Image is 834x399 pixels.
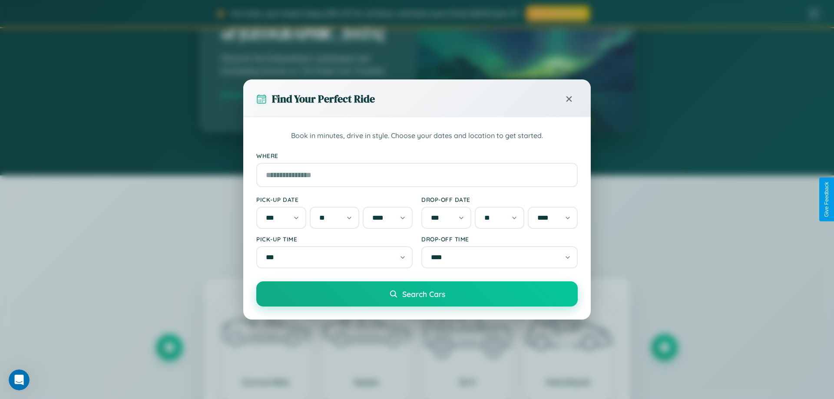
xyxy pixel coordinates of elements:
label: Where [256,152,578,159]
span: Search Cars [402,289,445,299]
label: Drop-off Time [421,235,578,243]
button: Search Cars [256,281,578,307]
label: Pick-up Time [256,235,413,243]
h3: Find Your Perfect Ride [272,92,375,106]
label: Drop-off Date [421,196,578,203]
label: Pick-up Date [256,196,413,203]
p: Book in minutes, drive in style. Choose your dates and location to get started. [256,130,578,142]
